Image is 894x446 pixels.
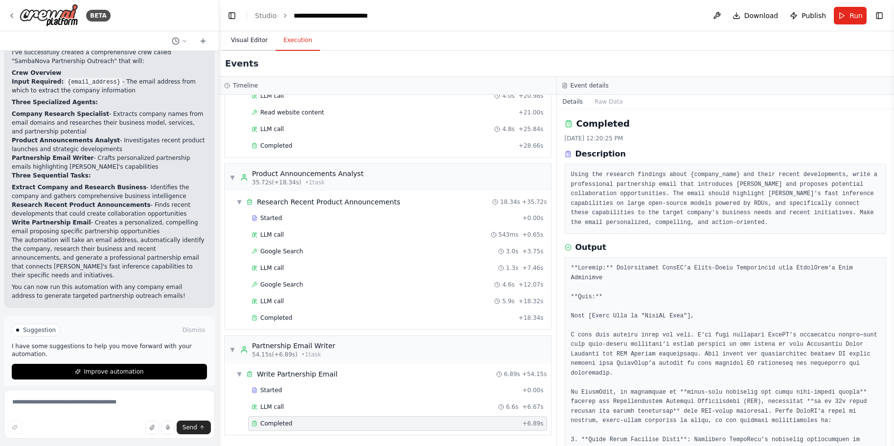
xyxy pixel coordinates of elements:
[565,134,887,142] div: [DATE] 12:20:25 PM
[849,11,863,21] span: Run
[502,125,514,133] span: 4.8s
[872,9,886,22] button: Show right sidebar
[301,351,321,358] span: • 1 task
[161,421,175,434] button: Click to speak your automation idea
[12,184,146,191] strong: Extract Company and Research Business
[225,57,258,70] h2: Events
[519,92,544,100] span: + 20.98s
[12,342,207,358] p: I have some suggestions to help you move forward with your automation.
[519,297,544,305] span: + 18.32s
[575,148,626,160] h3: Description
[12,236,207,280] p: The automation will take an email address, automatically identify the company, research their bus...
[519,314,544,322] span: + 18.34s
[260,281,303,289] span: Google Search
[236,198,242,206] span: ▼
[12,78,64,85] strong: Input Required:
[257,197,400,207] span: Research Recent Product Announcements
[223,30,275,51] button: Visual Editor
[12,77,207,95] p: - The email address from which to extract the company information
[576,117,630,131] h2: Completed
[12,99,98,106] strong: Three Specialized Agents:
[506,403,518,411] span: 6.6s
[12,69,61,76] strong: Crew Overview
[522,247,543,255] span: + 3.75s
[571,170,880,227] pre: Using the research findings about {company_name} and their recent developments, write a professio...
[260,92,284,100] span: LLM call
[195,35,211,47] button: Start a new chat
[12,364,207,379] button: Improve automation
[12,137,120,144] strong: Product Announcements Analyst
[260,386,282,394] span: Started
[522,386,543,394] span: + 0.00s
[499,231,519,239] span: 543ms
[12,111,109,117] strong: Company Research Specialist
[557,95,589,109] button: Details
[145,421,159,434] button: Upload files
[519,125,544,133] span: + 25.84s
[506,264,518,272] span: 1.3s
[260,125,284,133] span: LLM call
[66,78,122,87] code: {email_address}
[84,368,143,376] span: Improve automation
[502,92,514,100] span: 4.0s
[504,370,520,378] span: 6.89s
[502,297,514,305] span: 5.9s
[260,297,284,305] span: LLM call
[12,110,207,136] li: - Extracts company names from email domains and researches their business model, services, and pa...
[802,11,826,21] span: Publish
[183,424,197,431] span: Send
[260,109,324,116] span: Read website content
[260,420,292,427] span: Completed
[522,231,543,239] span: + 0.65s
[305,178,325,186] span: • 1 task
[522,420,543,427] span: + 6.89s
[522,370,547,378] span: + 54.15s
[255,12,277,20] a: Studio
[260,231,284,239] span: LLM call
[12,183,207,201] li: - Identifies the company and gathers comprehensive business intelligence
[260,142,292,150] span: Completed
[12,283,207,300] p: You can now run this automation with any company email address to generate targeted partnership o...
[12,155,93,161] strong: Partnership Email Writer
[500,198,520,206] span: 18.34s
[12,201,207,218] li: - Finds recent developments that could create collaboration opportunities
[12,154,207,171] li: - Crafts personalized partnership emails highlighting [PERSON_NAME]'s capabilities
[12,218,207,236] li: - Creates a personalized, compelling email proposing specific partnership opportunities
[236,370,242,378] span: ▼
[252,351,298,358] span: 54.15s (+6.89s)
[233,82,258,89] h3: Timeline
[12,201,151,208] strong: Research Recent Product Announcements
[255,11,403,21] nav: breadcrumb
[229,174,235,181] span: ▼
[260,403,284,411] span: LLM call
[20,4,78,27] img: Logo
[225,9,239,22] button: Hide left sidebar
[177,421,211,434] button: Send
[522,198,547,206] span: + 35.72s
[260,264,284,272] span: LLM call
[8,421,22,434] button: Improve this prompt
[12,48,207,66] p: I've successfully created a comprehensive crew called "SambaNova Partnership Outreach" that will:
[257,369,338,379] span: Write Partnership Email
[519,109,544,116] span: + 21.00s
[786,7,830,24] button: Publish
[260,247,303,255] span: Google Search
[519,281,544,289] span: + 12.07s
[86,10,111,22] div: BETA
[522,264,543,272] span: + 7.46s
[252,169,364,178] div: Product Announcements Analyst
[252,178,301,186] span: 35.72s (+18.34s)
[502,281,514,289] span: 4.6s
[522,403,543,411] span: + 6.67s
[729,7,782,24] button: Download
[834,7,867,24] button: Run
[260,214,282,222] span: Started
[229,346,235,354] span: ▼
[519,142,544,150] span: + 28.66s
[12,136,207,154] li: - Investigates recent product launches and strategic developments
[12,172,91,179] strong: Three Sequential Tasks:
[571,82,609,89] h3: Event details
[12,219,91,226] strong: Write Partnership Email
[181,325,207,335] button: Dismiss
[744,11,779,21] span: Download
